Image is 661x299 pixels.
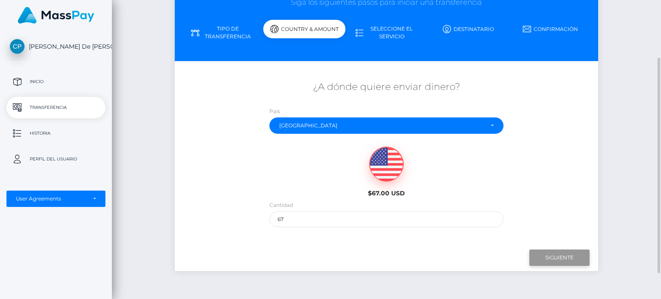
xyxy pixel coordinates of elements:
a: Destinatario [427,22,510,37]
h6: $67.00 USD [334,190,439,197]
label: País [269,108,280,115]
img: USD.png [370,147,403,182]
p: Inicio [10,75,102,88]
a: Seleccione el servicio [346,22,428,44]
a: Confirmación [510,22,592,37]
button: User Agreements [6,191,105,207]
label: Cantidad [269,201,293,209]
a: Historia [6,123,105,144]
div: [GEOGRAPHIC_DATA] [279,122,484,129]
a: Transferencia [6,97,105,118]
input: Cantidad a enviar en USD (Máximo: ) [269,211,503,227]
p: Perfil del usuario [10,153,102,166]
img: MassPay [18,7,94,24]
input: Siguiente [529,250,590,266]
a: Perfil del usuario [6,148,105,170]
p: Historia [10,127,102,140]
a: Tipo de transferencia [181,22,263,44]
p: Transferencia [10,101,102,114]
span: [PERSON_NAME] De [PERSON_NAME] [6,43,105,50]
div: Country & Amount [263,20,346,38]
h5: ¿A dónde quiere enviar dinero? [181,80,591,94]
a: Inicio [6,71,105,92]
button: Mexico [269,117,503,134]
div: User Agreements [16,195,86,202]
